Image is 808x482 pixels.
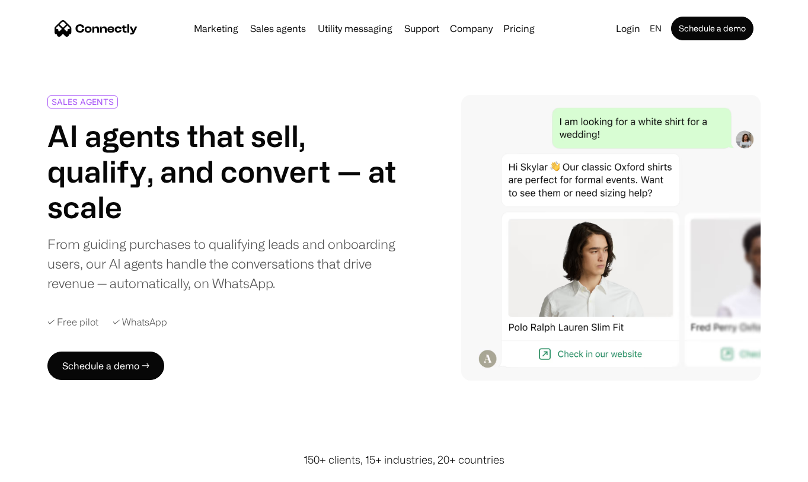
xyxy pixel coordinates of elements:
aside: Language selected: English [12,460,71,478]
a: Utility messaging [313,24,397,33]
div: From guiding purchases to qualifying leads and onboarding users, our AI agents handle the convers... [47,234,400,293]
div: en [650,20,662,37]
a: Support [400,24,444,33]
div: SALES AGENTS [52,97,114,106]
div: en [645,20,669,37]
div: 150+ clients, 15+ industries, 20+ countries [304,452,504,468]
h1: AI agents that sell, qualify, and convert — at scale [47,118,400,225]
div: ✓ WhatsApp [113,317,167,328]
div: Company [446,20,496,37]
a: Login [611,20,645,37]
a: Schedule a demo [671,17,753,40]
a: home [55,20,138,37]
a: Schedule a demo → [47,352,164,380]
a: Marketing [189,24,243,33]
a: Sales agents [245,24,311,33]
div: Company [450,20,493,37]
div: ✓ Free pilot [47,317,98,328]
a: Pricing [499,24,539,33]
ul: Language list [24,461,71,478]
